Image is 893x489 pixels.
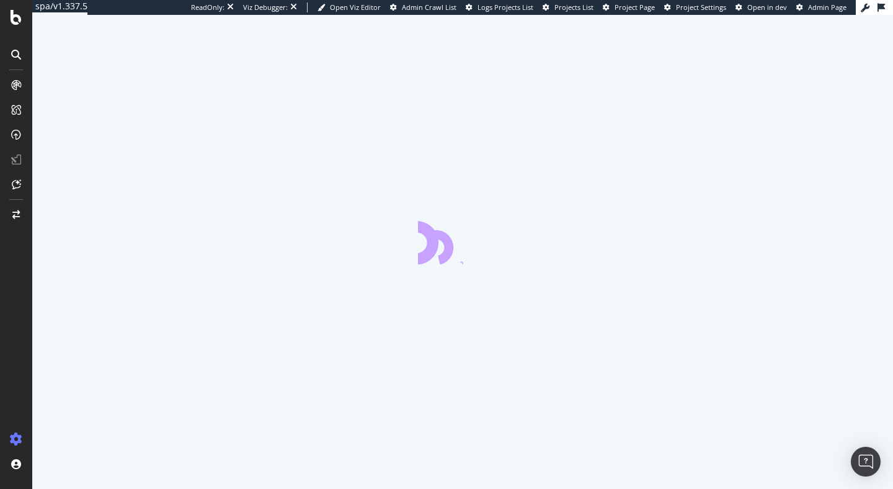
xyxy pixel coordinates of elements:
[318,2,381,12] a: Open Viz Editor
[851,447,881,477] div: Open Intercom Messenger
[676,2,726,12] span: Project Settings
[796,2,846,12] a: Admin Page
[554,2,593,12] span: Projects List
[615,2,655,12] span: Project Page
[543,2,593,12] a: Projects List
[747,2,787,12] span: Open in dev
[418,220,507,264] div: animation
[402,2,456,12] span: Admin Crawl List
[808,2,846,12] span: Admin Page
[664,2,726,12] a: Project Settings
[243,2,288,12] div: Viz Debugger:
[330,2,381,12] span: Open Viz Editor
[390,2,456,12] a: Admin Crawl List
[478,2,533,12] span: Logs Projects List
[191,2,224,12] div: ReadOnly:
[603,2,655,12] a: Project Page
[735,2,787,12] a: Open in dev
[466,2,533,12] a: Logs Projects List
